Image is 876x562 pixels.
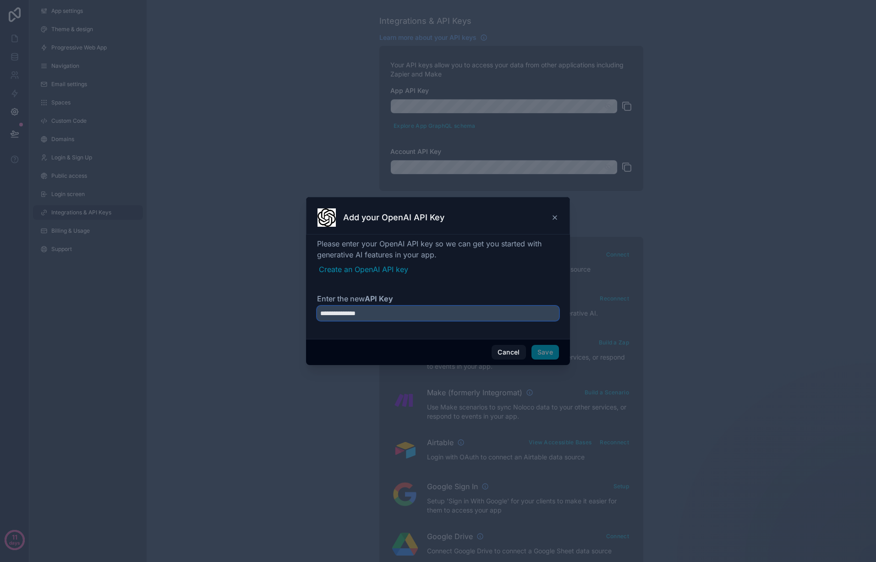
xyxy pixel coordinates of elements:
strong: API Key [365,294,393,303]
h3: Add your OpenAI API Key [343,212,444,223]
label: Enter the new [317,293,559,304]
a: Create an OpenAI API key [319,264,559,275]
button: Cancel [492,345,526,360]
img: OpenAI [318,208,336,227]
iframe: Intercom notifications message [693,493,876,557]
span: Please enter your OpenAI API key so we can get you started with generative AI features in your app. [317,238,559,260]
